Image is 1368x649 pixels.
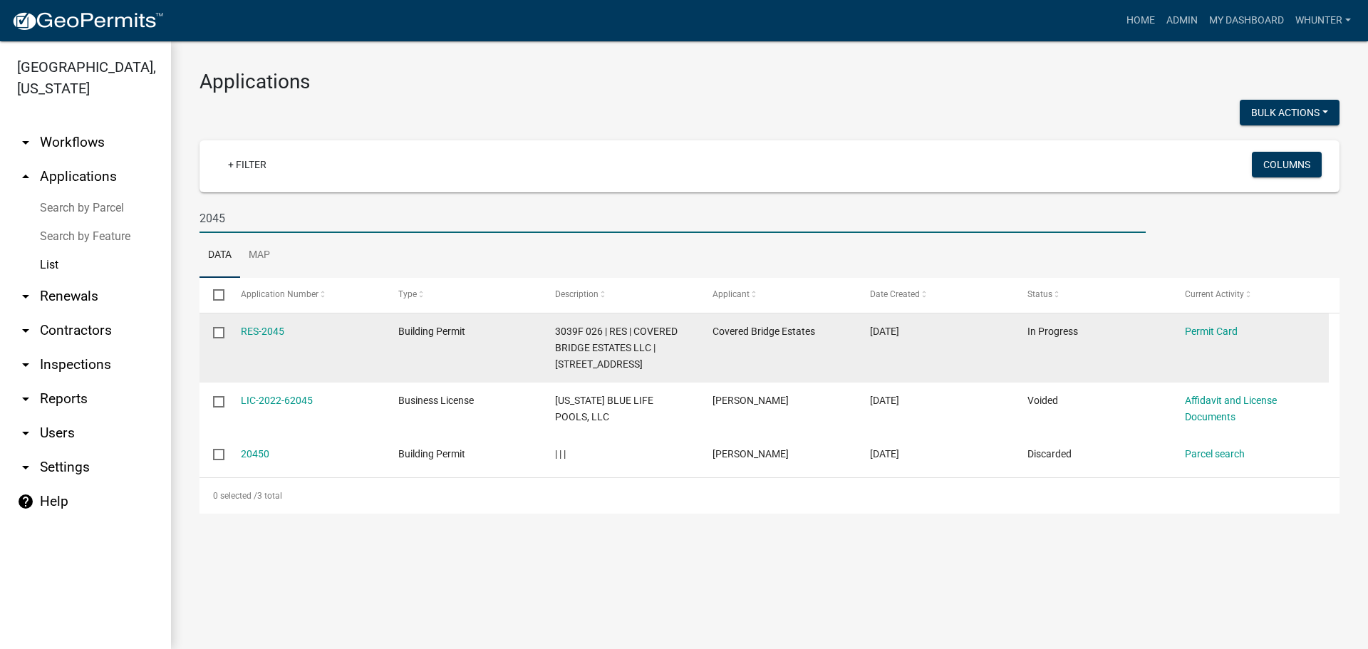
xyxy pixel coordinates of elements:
span: Business License [398,395,474,406]
a: whunter [1290,7,1357,34]
span: Karen Henson [712,448,789,460]
a: Permit Card [1185,326,1238,337]
datatable-header-cell: Select [199,278,227,312]
span: TEXAS BLUE LIFE POOLS, LLC [555,395,653,422]
span: 0 selected / [213,491,257,501]
i: arrow_drop_down [17,459,34,476]
button: Columns [1252,152,1322,177]
span: KRISTIE CLINARD [712,395,789,406]
datatable-header-cell: Status [1014,278,1171,312]
span: 12/13/2023 [870,326,899,337]
a: RES-2045 [241,326,284,337]
i: arrow_drop_up [17,168,34,185]
i: help [17,493,34,510]
i: arrow_drop_down [17,288,34,305]
i: arrow_drop_down [17,356,34,373]
span: 09/14/2022 [870,395,899,406]
span: | | | [555,448,566,460]
input: Search for applications [199,204,1146,233]
a: Admin [1161,7,1203,34]
i: arrow_drop_down [17,134,34,151]
span: Building Permit [398,448,465,460]
span: Discarded [1027,448,1072,460]
i: arrow_drop_down [17,390,34,407]
span: Description [555,289,598,299]
span: Building Permit [398,326,465,337]
a: Home [1121,7,1161,34]
datatable-header-cell: Application Number [227,278,384,312]
button: Bulk Actions [1240,100,1339,125]
div: 3 total [199,478,1339,514]
a: Affidavit and License Documents [1185,395,1277,422]
datatable-header-cell: Current Activity [1171,278,1329,312]
span: Status [1027,289,1052,299]
datatable-header-cell: Description [541,278,699,312]
span: In Progress [1027,326,1078,337]
a: Map [240,233,279,279]
datatable-header-cell: Type [384,278,541,312]
a: 20450 [241,448,269,460]
span: 11/24/2021 [870,448,899,460]
span: Application Number [241,289,318,299]
a: My Dashboard [1203,7,1290,34]
span: Applicant [712,289,750,299]
span: Covered Bridge Estates [712,326,815,337]
datatable-header-cell: Date Created [856,278,1014,312]
h3: Applications [199,70,1339,94]
datatable-header-cell: Applicant [699,278,856,312]
span: 3039F 026 | RES | COVERED BRIDGE ESTATES LLC | 980 BRIDGE RD [555,326,678,370]
i: arrow_drop_down [17,322,34,339]
i: arrow_drop_down [17,425,34,442]
span: Date Created [870,289,920,299]
span: Voided [1027,395,1058,406]
a: Data [199,233,240,279]
a: Parcel search [1185,448,1245,460]
a: + Filter [217,152,278,177]
span: Current Activity [1185,289,1244,299]
span: Type [398,289,417,299]
a: LIC-2022-62045 [241,395,313,406]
